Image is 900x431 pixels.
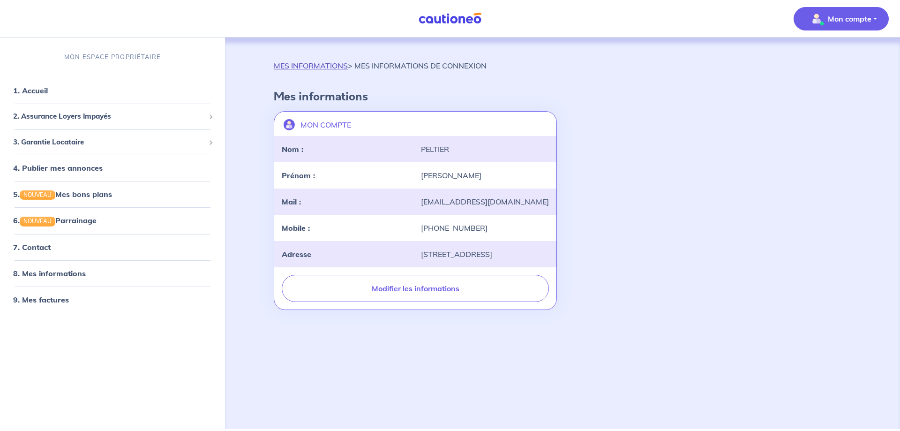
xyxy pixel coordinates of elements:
[4,133,221,151] div: 3. Garantie Locataire
[4,107,221,126] div: 2. Assurance Loyers Impayés
[300,119,351,130] p: MON COMPTE
[13,242,51,251] a: 7. Contact
[794,7,889,30] button: illu_account_valid_menu.svgMon compte
[282,144,303,154] strong: Nom :
[4,159,221,177] div: 4. Publier mes annonces
[13,163,103,173] a: 4. Publier mes annonces
[415,144,555,155] div: PELTIER
[4,264,221,282] div: 8. Mes informations
[4,185,221,204] div: 5.NOUVEAUMes bons plans
[274,60,487,71] p: > MES INFORMATIONS DE CONNEXION
[13,189,112,199] a: 5.NOUVEAUMes bons plans
[809,11,824,26] img: illu_account_valid_menu.svg
[13,268,86,278] a: 8. Mes informations
[284,119,295,130] img: illu_account.svg
[274,90,851,104] h4: Mes informations
[415,222,555,234] div: [PHONE_NUMBER]
[13,111,205,122] span: 2. Assurance Loyers Impayés
[274,61,348,70] a: MES INFORMATIONS
[13,86,48,95] a: 1. Accueil
[13,137,205,148] span: 3. Garantie Locataire
[64,53,161,61] p: MON ESPACE PROPRIÉTAIRE
[415,170,555,181] div: [PERSON_NAME]
[13,295,69,304] a: 9. Mes factures
[828,13,871,24] p: Mon compte
[282,275,549,302] button: Modifier les informations
[415,13,485,24] img: Cautioneo
[282,171,315,180] strong: Prénom :
[4,290,221,309] div: 9. Mes factures
[282,250,311,259] strong: Adresse
[282,223,310,233] strong: Mobile :
[415,196,555,207] div: [EMAIL_ADDRESS][DOMAIN_NAME]
[4,81,221,100] div: 1. Accueil
[415,249,555,260] div: [STREET_ADDRESS]
[282,197,301,206] strong: Mail :
[4,237,221,256] div: 7. Contact
[4,211,221,230] div: 6.NOUVEAUParrainage
[13,216,97,225] a: 6.NOUVEAUParrainage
